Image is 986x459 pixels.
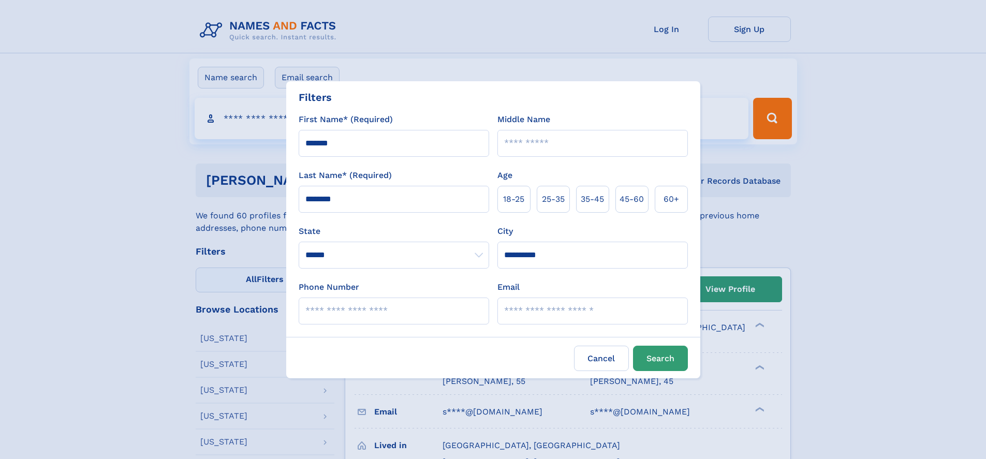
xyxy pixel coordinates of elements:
span: 35‑45 [581,193,604,205]
label: Phone Number [299,281,359,293]
label: State [299,225,489,238]
label: Last Name* (Required) [299,169,392,182]
label: City [497,225,513,238]
label: Cancel [574,346,629,371]
div: Filters [299,90,332,105]
label: Middle Name [497,113,550,126]
span: 18‑25 [503,193,524,205]
label: Email [497,281,520,293]
span: 25‑35 [542,193,565,205]
label: Age [497,169,512,182]
span: 60+ [664,193,679,205]
button: Search [633,346,688,371]
span: 45‑60 [620,193,644,205]
label: First Name* (Required) [299,113,393,126]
